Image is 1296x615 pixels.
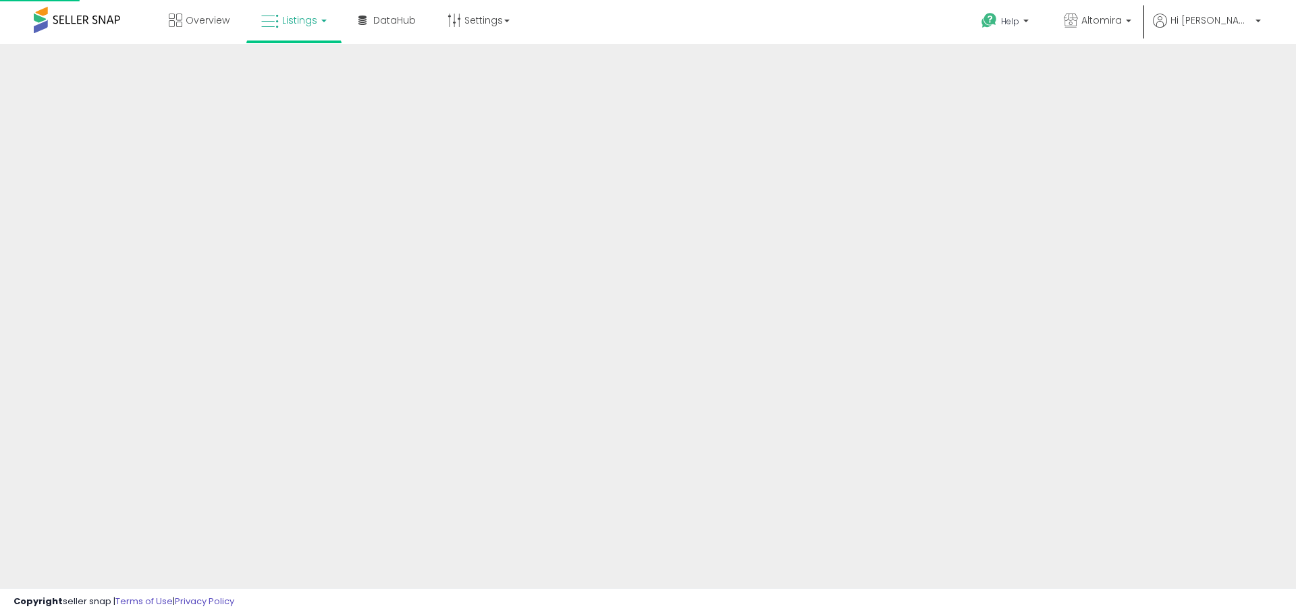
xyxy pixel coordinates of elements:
span: Listings [282,14,317,27]
i: Get Help [981,12,998,29]
a: Privacy Policy [175,595,234,608]
a: Terms of Use [115,595,173,608]
span: Help [1001,16,1019,27]
span: Altomira [1081,14,1122,27]
span: Overview [186,14,230,27]
a: Hi [PERSON_NAME] [1153,14,1261,44]
a: Help [971,2,1042,44]
span: Hi [PERSON_NAME] [1170,14,1251,27]
strong: Copyright [13,595,63,608]
div: seller snap | | [13,595,234,608]
span: DataHub [373,14,416,27]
